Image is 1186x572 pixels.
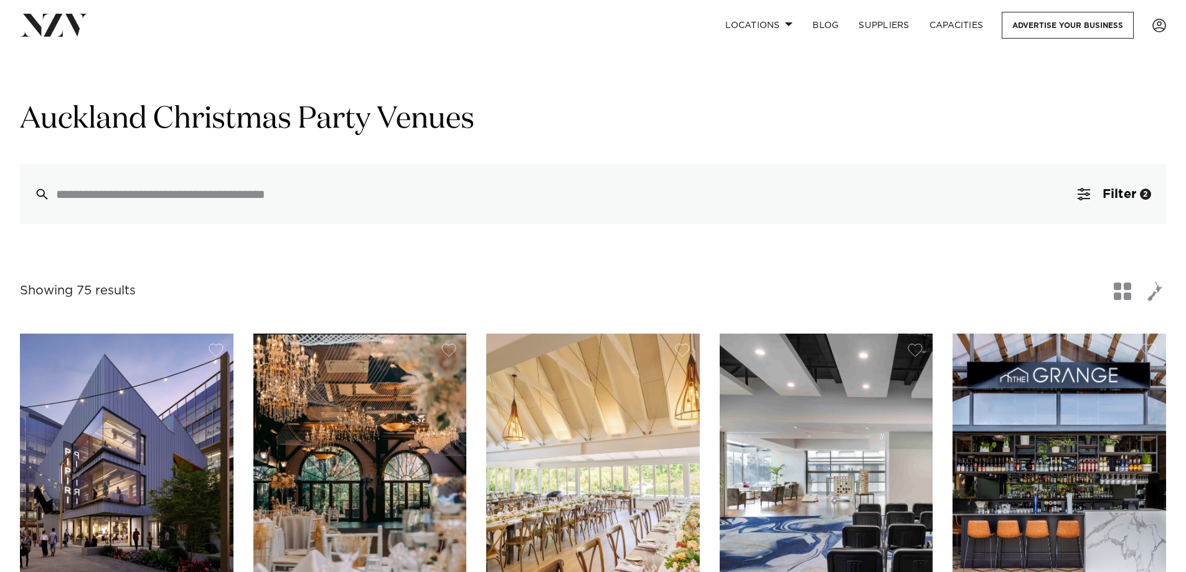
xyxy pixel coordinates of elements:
[20,14,88,36] img: nzv-logo.png
[1103,188,1136,200] span: Filter
[920,12,994,39] a: Capacities
[20,281,136,301] div: Showing 75 results
[802,12,849,39] a: BLOG
[715,12,802,39] a: Locations
[1002,12,1134,39] a: Advertise your business
[20,100,1166,139] h1: Auckland Christmas Party Venues
[849,12,919,39] a: SUPPLIERS
[1140,189,1151,200] div: 2
[1063,164,1166,224] button: Filter2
